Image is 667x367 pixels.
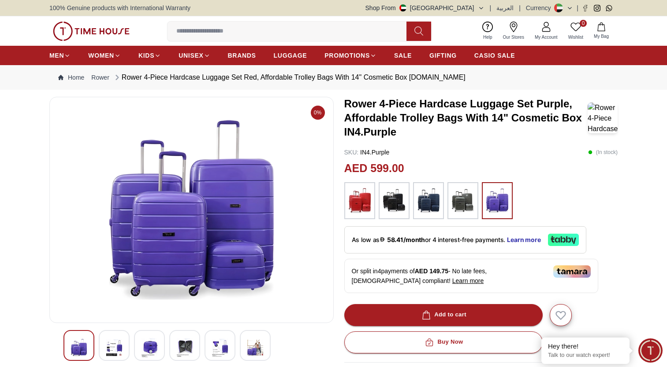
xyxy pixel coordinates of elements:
a: PROMOTIONS [324,48,376,63]
img: ... [486,187,508,215]
nav: Breadcrumb [49,65,618,90]
a: Whatsapp [606,5,612,11]
div: Currency [526,4,555,12]
span: My Account [531,34,561,40]
a: KIDS [138,48,161,63]
span: SKU : [344,149,359,156]
button: العربية [496,4,514,12]
span: 0% [311,106,325,120]
span: 100% Genuine products with International Warranty [49,4,190,12]
a: BRANDS [228,48,256,63]
a: Instagram [594,5,600,11]
span: KIDS [138,51,154,60]
img: ... [452,187,474,215]
a: Rower [91,73,109,82]
img: Rower 4-Piece Hardcase Luggage Set Red, Affordable Trolley Bags With 14" Cosmetic Box IN4.Red [106,338,122,358]
span: Our Stores [499,34,528,40]
a: SALE [394,48,412,63]
img: ... [383,187,405,215]
span: Learn more [452,277,484,284]
button: Shop From[GEOGRAPHIC_DATA] [365,4,484,12]
img: ... [349,187,371,215]
a: Home [58,73,84,82]
a: 0Wishlist [563,20,589,42]
p: ( In stock ) [588,148,618,157]
p: IN4.Purple [344,148,390,157]
button: Buy Now [344,331,543,353]
img: ... [53,22,130,41]
h3: Rower 4-Piece Hardcase Luggage Set Purple, Affordable Trolley Bags With 14" Cosmetic Box IN4.Purple [344,97,588,139]
div: Buy Now [423,337,463,347]
button: My Bag [589,21,614,41]
h2: AED 599.00 [344,160,404,177]
a: WOMEN [88,48,121,63]
a: Our Stores [498,20,529,42]
a: GIFTING [429,48,457,63]
span: UNISEX [179,51,203,60]
span: My Bag [590,33,612,40]
span: | [490,4,492,12]
img: Rower 4-Piece Hardcase Luggage Set Purple, Affordable Trolley Bags With 14" Cosmetic Box IN4.Purple [588,103,618,133]
a: UNISEX [179,48,210,63]
span: | [519,4,521,12]
div: Hey there! [548,342,623,351]
span: CASIO SALE [474,51,515,60]
img: Tamara [553,265,591,278]
img: Rower 4-Piece Hardcase Luggage Set Red, Affordable Trolley Bags With 14" Cosmetic Box IN4.Red [71,338,87,358]
a: Help [478,20,498,42]
span: Wishlist [565,34,587,40]
a: CASIO SALE [474,48,515,63]
button: Add to cart [344,304,543,326]
span: BRANDS [228,51,256,60]
span: SALE [394,51,412,60]
span: WOMEN [88,51,114,60]
span: 0 [580,20,587,27]
img: ... [417,187,440,215]
img: Rower 4-Piece Hardcase Luggage Set Red, Affordable Trolley Bags With 14" Cosmetic Box IN4.Red [57,104,326,316]
img: Rower 4-Piece Hardcase Luggage Set Red, Affordable Trolley Bags With 14" Cosmetic Box IN4.Red [142,338,157,358]
span: AED 149.75 [415,268,448,275]
a: Facebook [582,5,589,11]
span: PROMOTIONS [324,51,370,60]
img: Rower 4-Piece Hardcase Luggage Set Red, Affordable Trolley Bags With 14" Cosmetic Box IN4.Red [212,338,228,358]
img: Rower 4-Piece Hardcase Luggage Set Red, Affordable Trolley Bags With 14" Cosmetic Box IN4.Red [247,338,263,358]
span: | [577,4,578,12]
p: Talk to our watch expert! [548,352,623,359]
span: Help [480,34,496,40]
img: United Arab Emirates [399,4,406,11]
div: Chat Widget [638,338,663,363]
img: Rower 4-Piece Hardcase Luggage Set Red, Affordable Trolley Bags With 14" Cosmetic Box IN4.Red [177,338,193,358]
a: MEN [49,48,71,63]
div: Or split in 4 payments of - No late fees, [DEMOGRAPHIC_DATA] compliant! [344,259,598,293]
div: Add to cart [420,310,466,320]
a: LUGGAGE [274,48,307,63]
div: Rower 4-Piece Hardcase Luggage Set Red, Affordable Trolley Bags With 14" Cosmetic Box [DOMAIN_NAME] [113,72,466,83]
span: GIFTING [429,51,457,60]
span: MEN [49,51,64,60]
span: LUGGAGE [274,51,307,60]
